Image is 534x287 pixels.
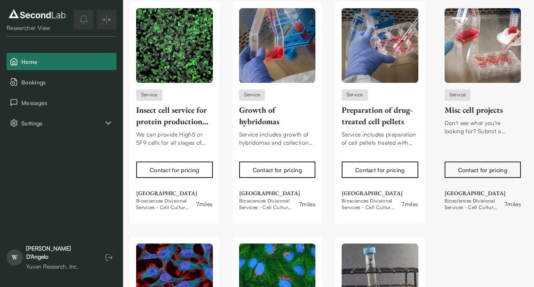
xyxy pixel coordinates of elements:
span: [GEOGRAPHIC_DATA] [136,189,213,198]
a: Insect cell service for protein production (High5 or SF9)ServiceInsect cell service for protein p... [136,8,213,211]
div: 7 miles [402,200,418,208]
div: [PERSON_NAME] D'Angelo [26,244,94,261]
div: Settings sub items [7,114,116,132]
span: Service [342,89,368,101]
div: Growth of hybridomas [239,104,316,127]
img: Growth of hybridomas [239,8,316,83]
div: 7 miles [299,200,315,208]
div: Yuvan Research, Inc. [26,262,94,271]
span: Bookings [21,78,113,87]
div: 7 miles [196,200,212,208]
div: Contact for pricing [150,166,199,174]
div: Don't see what you're looking for? Submit a scoping request here. Please be sure to provide high ... [445,119,521,135]
span: Service [239,89,265,101]
button: Home [7,53,116,70]
button: Log out [102,250,116,265]
a: Growth of hybridomasServiceGrowth of hybridomasService includes growth of hybridomas and collecti... [239,8,316,211]
div: Misc cell projects [445,104,521,116]
span: W [7,249,23,266]
div: Service includes growth of hybridomas and collection of supernatants for downstream analysis. [239,130,316,147]
img: Misc cell projects [445,8,521,83]
button: Bookings [7,73,116,91]
span: [GEOGRAPHIC_DATA] [239,189,316,198]
img: Insect cell service for protein production (High5 or SF9) [136,8,213,83]
div: Contact for pricing [355,166,404,174]
img: Preparation of drug-treated cell pellets [342,8,418,83]
div: We can provide High5 or SF9 cells for all stages of your infections. Cells can be left in our fac... [136,130,213,147]
div: Contact for pricing [458,166,507,174]
button: notifications [74,10,94,30]
div: Insect cell service for protein production (High5 or SF9) [136,104,213,127]
span: [GEOGRAPHIC_DATA] [342,189,418,198]
button: Messages [7,94,116,111]
a: Preparation of drug-treated cell pelletsServicePreparation of drug-treated cell pelletsService in... [342,8,418,211]
img: logo [7,7,68,20]
a: Misc cell projectsServiceMisc cell projectsDon't see what you're looking for? Submit a scoping re... [445,8,521,211]
div: 7 miles [504,200,521,208]
button: Settings [7,114,116,132]
span: Biosciences Divisional Services - Cell Culture Facility [136,198,189,211]
span: Home [21,57,113,66]
div: Preparation of drug-treated cell pellets [342,104,418,127]
span: Biosciences Divisional Services - Cell Culture Facility [445,198,498,211]
span: [GEOGRAPHIC_DATA] [445,189,521,198]
div: Service includes preparation of cell pellets treated with compound of your choice to your desired... [342,130,418,147]
span: Biosciences Divisional Services - Cell Culture Facility [239,198,292,211]
span: Settings [21,119,103,128]
span: Messages [21,98,113,107]
span: Service [445,89,471,101]
button: Expand/Collapse sidebar [97,10,116,30]
div: Contact for pricing [253,166,302,174]
span: Biosciences Divisional Services - Cell Culture Facility [342,198,395,211]
div: Researcher View [7,24,68,32]
span: Service [136,89,162,101]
